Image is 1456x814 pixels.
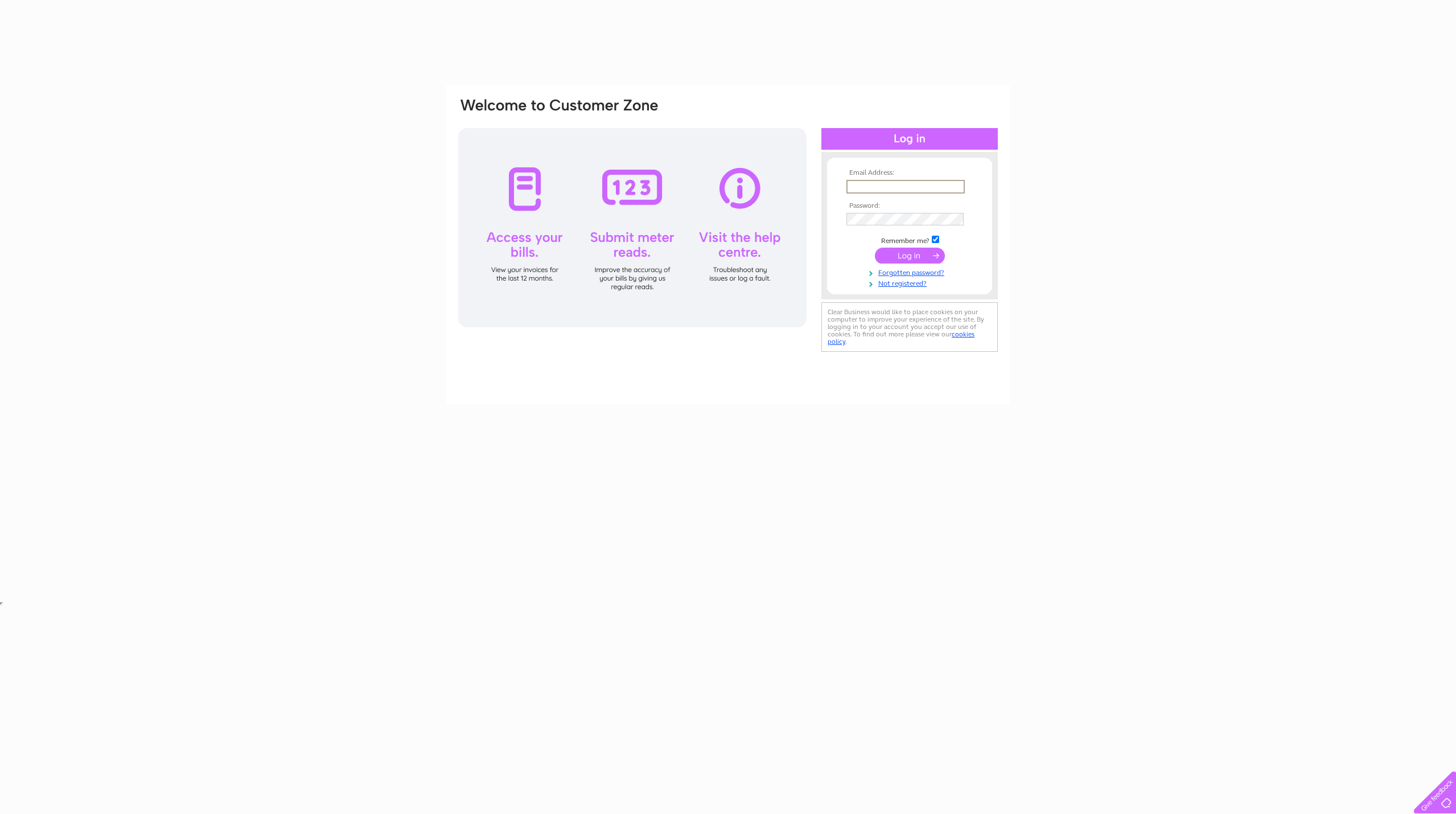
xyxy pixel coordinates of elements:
[846,277,976,288] a: Not registered?
[844,202,976,210] th: Password:
[846,266,976,277] a: Forgotten password?
[828,330,974,346] a: cookies policy
[844,234,976,245] td: Remember me?
[821,302,998,352] div: Clear Business would like to place cookies on your computer to improve your experience of the sit...
[844,169,976,177] th: Email Address:
[875,248,945,264] input: Submit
